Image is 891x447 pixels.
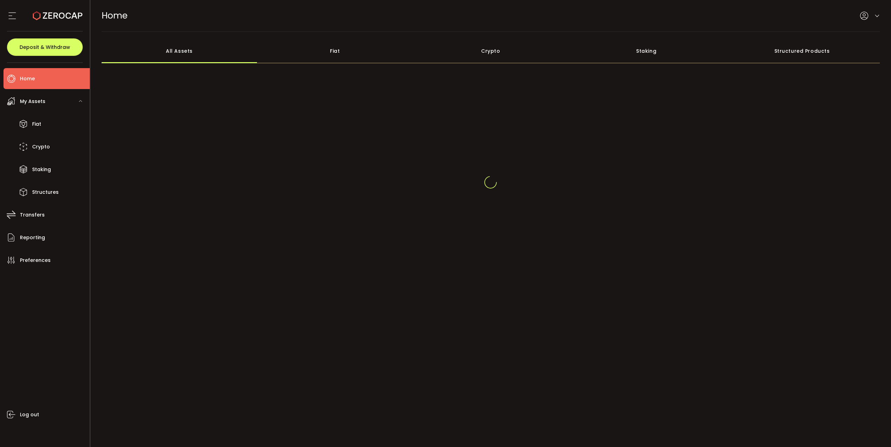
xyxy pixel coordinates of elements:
[20,233,45,243] span: Reporting
[32,187,59,197] span: Structures
[20,74,35,84] span: Home
[32,142,50,152] span: Crypto
[568,39,724,63] div: Staking
[20,96,45,107] span: My Assets
[32,164,51,175] span: Staking
[20,45,70,50] span: Deposit & Withdraw
[7,38,83,56] button: Deposit & Withdraw
[724,39,880,63] div: Structured Products
[102,39,257,63] div: All Assets
[20,410,39,420] span: Log out
[102,9,127,22] span: Home
[20,255,51,265] span: Preferences
[32,119,41,129] span: Fiat
[20,210,45,220] span: Transfers
[413,39,568,63] div: Crypto
[257,39,413,63] div: Fiat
